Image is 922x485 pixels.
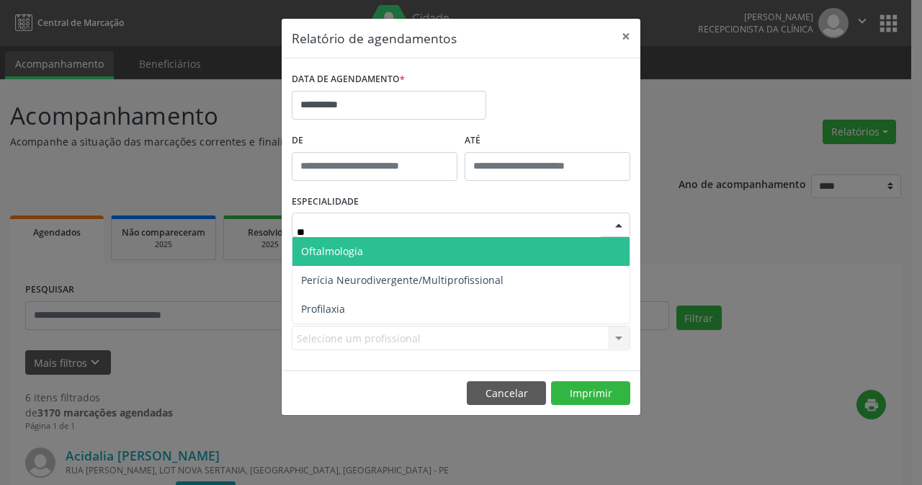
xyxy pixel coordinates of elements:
button: Close [612,19,640,54]
h5: Relatório de agendamentos [292,29,457,48]
span: Perícia Neurodivergente/Multiprofissional [301,273,503,287]
label: ATÉ [465,130,630,152]
button: Cancelar [467,381,546,406]
span: Oftalmologia [301,244,363,258]
label: De [292,130,457,152]
span: Profilaxia [301,302,345,316]
label: DATA DE AGENDAMENTO [292,68,405,91]
label: ESPECIALIDADE [292,191,359,213]
button: Imprimir [551,381,630,406]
